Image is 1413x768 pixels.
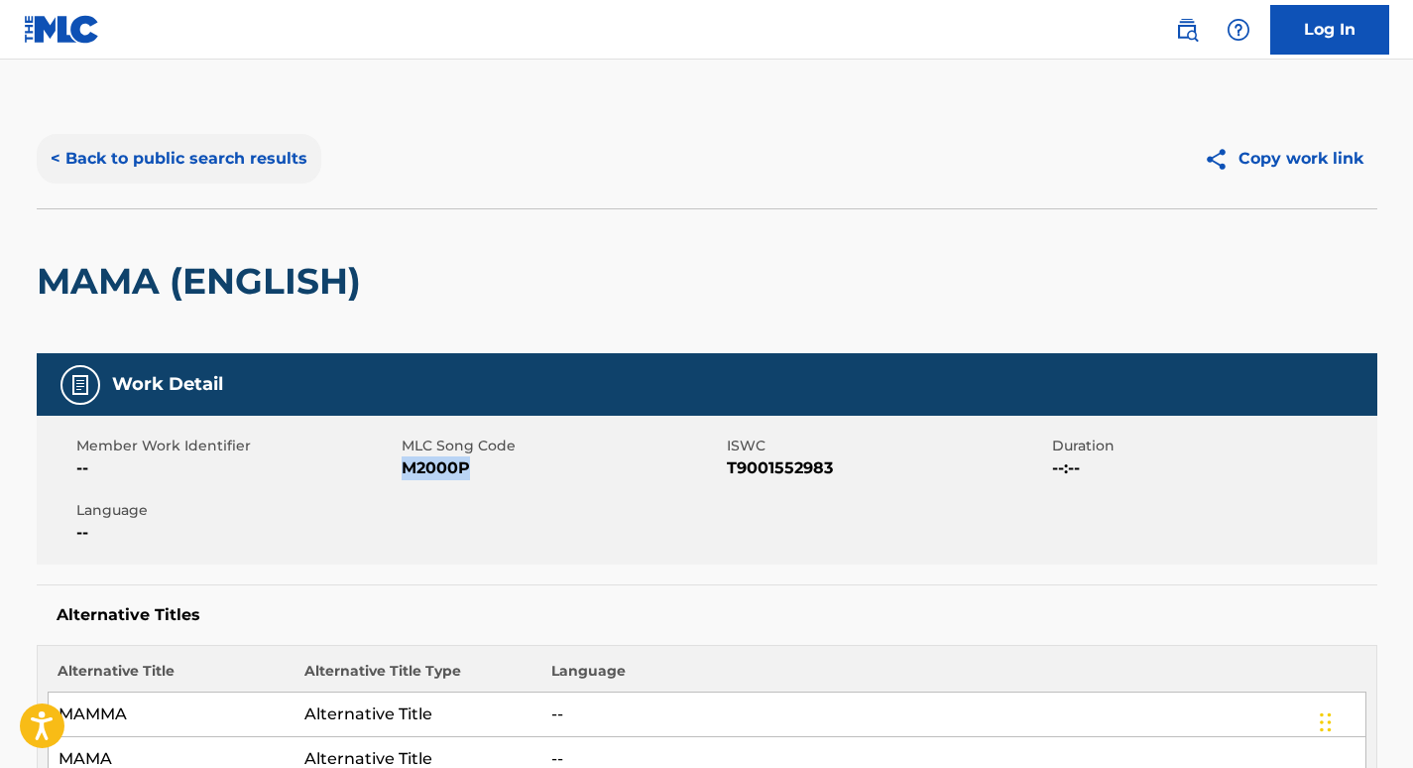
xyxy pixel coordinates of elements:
[76,500,397,521] span: Language
[112,373,223,396] h5: Work Detail
[1175,18,1199,42] img: search
[24,15,100,44] img: MLC Logo
[541,661,1365,693] th: Language
[37,259,371,304] h2: MAMA (ENGLISH)
[48,661,294,693] th: Alternative Title
[1219,10,1258,50] div: Help
[294,661,541,693] th: Alternative Title Type
[57,605,1357,625] h5: Alternative Titles
[1204,147,1238,172] img: Copy work link
[68,373,92,397] img: Work Detail
[76,436,397,456] span: Member Work Identifier
[1270,5,1389,55] a: Log In
[1167,10,1207,50] a: Public Search
[1190,134,1377,184] button: Copy work link
[294,693,541,737] td: Alternative Title
[402,436,722,456] span: MLC Song Code
[1052,456,1372,480] span: --:--
[541,693,1365,737] td: --
[1314,673,1413,768] iframe: Chat Widget
[727,436,1047,456] span: ISWC
[76,521,397,545] span: --
[1320,693,1332,752] div: Drag
[727,456,1047,480] span: T9001552983
[76,456,397,480] span: --
[48,693,294,737] td: MAMMA
[402,456,722,480] span: M2000P
[1227,18,1250,42] img: help
[1052,436,1372,456] span: Duration
[37,134,321,184] button: < Back to public search results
